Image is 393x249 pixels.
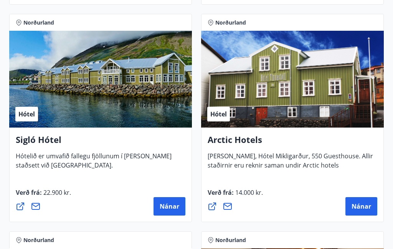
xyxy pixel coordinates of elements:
[42,188,71,197] span: 22.900 kr.
[154,197,185,216] button: Nánar
[16,152,172,176] span: Hótelið er umvafið fallegu fjöllunum í [PERSON_NAME] staðsett við [GEOGRAPHIC_DATA].
[23,236,54,244] span: Norðurland
[16,134,185,151] h4: Sigló Hótel
[234,188,263,197] span: 14.000 kr.
[215,236,246,244] span: Norðurland
[210,110,227,118] span: Hótel
[215,19,246,27] span: Norðurland
[23,19,54,27] span: Norðurland
[208,152,373,176] span: [PERSON_NAME], Hótel Mikligarður, 550 Guesthouse. Allir staðirnir eru reknir saman undir Arctic h...
[18,110,35,118] span: Hótel
[208,188,263,203] span: Verð frá :
[160,202,179,211] span: Nánar
[208,134,377,151] h4: Arctic Hotels
[352,202,371,211] span: Nánar
[16,188,71,203] span: Verð frá :
[345,197,377,216] button: Nánar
